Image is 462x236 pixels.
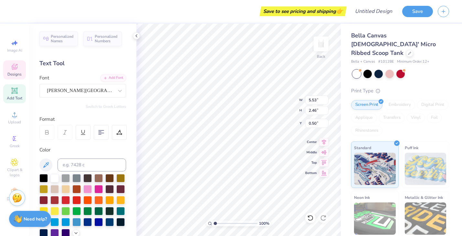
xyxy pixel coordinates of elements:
div: Save to see pricing and shipping [261,6,345,16]
span: Clipart & logos [3,167,26,178]
img: Puff Ink [405,153,446,185]
strong: Need help? [24,216,47,222]
span: # 1012BE [378,59,394,65]
span: 👉 [336,7,343,15]
span: Designs [7,72,22,77]
div: Add Font [101,74,126,82]
div: Embroidery [384,100,415,110]
div: Foil [427,113,442,123]
span: Top [305,160,317,165]
label: Font [39,74,49,82]
span: Add Text [7,96,22,101]
div: Rhinestones [351,126,382,136]
input: e.g. 7428 c [58,159,126,171]
div: Digital Print [417,100,448,110]
span: Decorate [7,196,22,201]
img: Standard [354,153,396,185]
span: Image AI [7,48,22,53]
div: Color [39,146,126,154]
span: Standard [354,144,371,151]
span: Metallic & Glitter Ink [405,194,443,201]
button: Switch to Greek Letters [86,104,126,109]
div: Screen Print [351,100,382,110]
img: Back [315,37,328,50]
span: Minimum Order: 12 + [397,59,429,65]
img: Neon Ink [354,202,396,235]
span: Personalized Names [51,34,74,43]
span: Greek [10,143,20,149]
div: Text Tool [39,59,126,68]
div: Vinyl [407,113,425,123]
div: Back [317,54,325,59]
span: Upload [8,119,21,125]
span: Neon Ink [354,194,370,201]
span: Center [305,140,317,144]
span: Middle [305,150,317,155]
span: Bella + Canvas [351,59,375,65]
input: Untitled Design [350,5,397,18]
span: Puff Ink [405,144,418,151]
span: 100 % [259,221,269,226]
div: Format [39,116,127,123]
span: Personalized Numbers [95,34,118,43]
img: Metallic & Glitter Ink [405,202,446,235]
span: Bottom [305,171,317,175]
div: Transfers [379,113,405,123]
div: Print Type [351,87,449,95]
div: Applique [351,113,377,123]
button: Save [402,6,433,17]
span: Bella Canvas [DEMOGRAPHIC_DATA]' Micro Ribbed Scoop Tank [351,32,436,57]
